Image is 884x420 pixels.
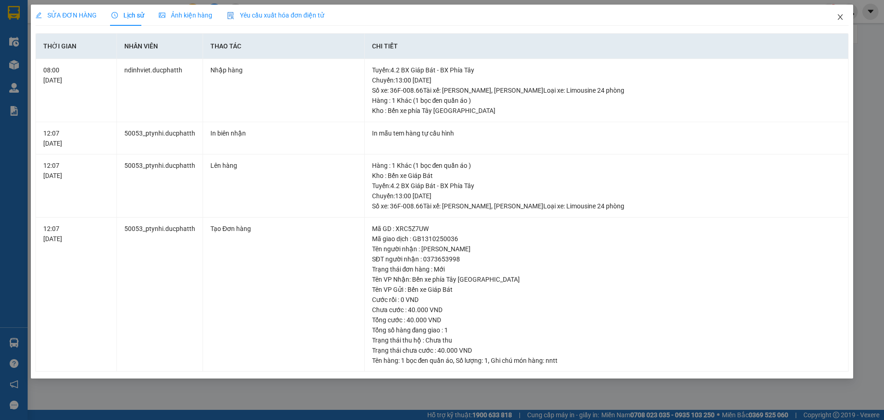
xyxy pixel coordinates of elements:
[372,160,841,171] div: Hàng : 1 Khác (1 bọc đen quần áo )
[43,160,109,181] div: 12:07 [DATE]
[210,65,357,75] div: Nhập hàng
[372,274,841,284] div: Tên VP Nhận: Bến xe phía Tây [GEOGRAPHIC_DATA]
[372,345,841,355] div: Trạng thái chưa cước : 40.000 VND
[159,12,165,18] span: picture
[210,128,357,138] div: In biên nhận
[372,106,841,116] div: Kho : Bến xe phía Tây [GEOGRAPHIC_DATA]
[827,5,853,30] button: Close
[372,355,841,366] div: Tên hàng: , Số lượng: , Ghi chú món hàng:
[203,34,365,59] th: Thao tác
[43,224,109,244] div: 12:07 [DATE]
[35,12,97,19] span: SỬA ĐƠN HÀNG
[227,12,234,19] img: icon
[111,12,144,19] span: Lịch sử
[372,254,841,264] div: SĐT người nhận : 0373653998
[43,65,109,85] div: 08:00 [DATE]
[372,95,841,106] div: Hàng : 1 Khác (1 bọc đen quần áo )
[372,264,841,274] div: Trạng thái đơn hàng : Mới
[401,357,454,364] span: 1 bọc đen quần áo
[117,154,203,218] td: 50053_ptynhi.ducphatth
[117,34,203,59] th: Nhân viên
[837,13,844,21] span: close
[227,12,324,19] span: Yêu cầu xuất hóa đơn điện tử
[484,357,488,364] span: 1
[372,305,841,315] div: Chưa cước : 40.000 VND
[372,65,841,95] div: Tuyến : 4.2 BX Giáp Bát - BX Phía Tây Chuyến: 13:00 [DATE] Số xe: 36F-008.66 Tài xế: [PERSON_NAME...
[117,218,203,372] td: 50053_ptynhi.ducphatth
[372,315,841,325] div: Tổng cước : 40.000 VND
[117,122,203,155] td: 50053_ptynhi.ducphatth
[372,284,841,295] div: Tên VP Gửi : Bến xe Giáp Bát
[210,224,357,234] div: Tạo Đơn hàng
[372,244,841,254] div: Tên người nhận : [PERSON_NAME]
[36,34,117,59] th: Thời gian
[35,12,42,18] span: edit
[111,12,118,18] span: clock-circle
[117,59,203,122] td: ndinhviet.ducphatth
[210,160,357,171] div: Lên hàng
[372,171,841,181] div: Kho : Bến xe Giáp Bát
[372,234,841,244] div: Mã giao dịch : GB1310250036
[372,128,841,138] div: In mẫu tem hàng tự cấu hình
[372,295,841,305] div: Cước rồi : 0 VND
[372,224,841,234] div: Mã GD : XRC5Z7UW
[372,335,841,345] div: Trạng thái thu hộ : Chưa thu
[546,357,558,364] span: nntt
[365,34,849,59] th: Chi tiết
[159,12,212,19] span: Ảnh kiện hàng
[43,128,109,148] div: 12:07 [DATE]
[372,325,841,335] div: Tổng số hàng đang giao : 1
[372,181,841,211] div: Tuyến : 4.2 BX Giáp Bát - BX Phía Tây Chuyến: 13:00 [DATE] Số xe: 36F-008.66 Tài xế: [PERSON_NAME...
